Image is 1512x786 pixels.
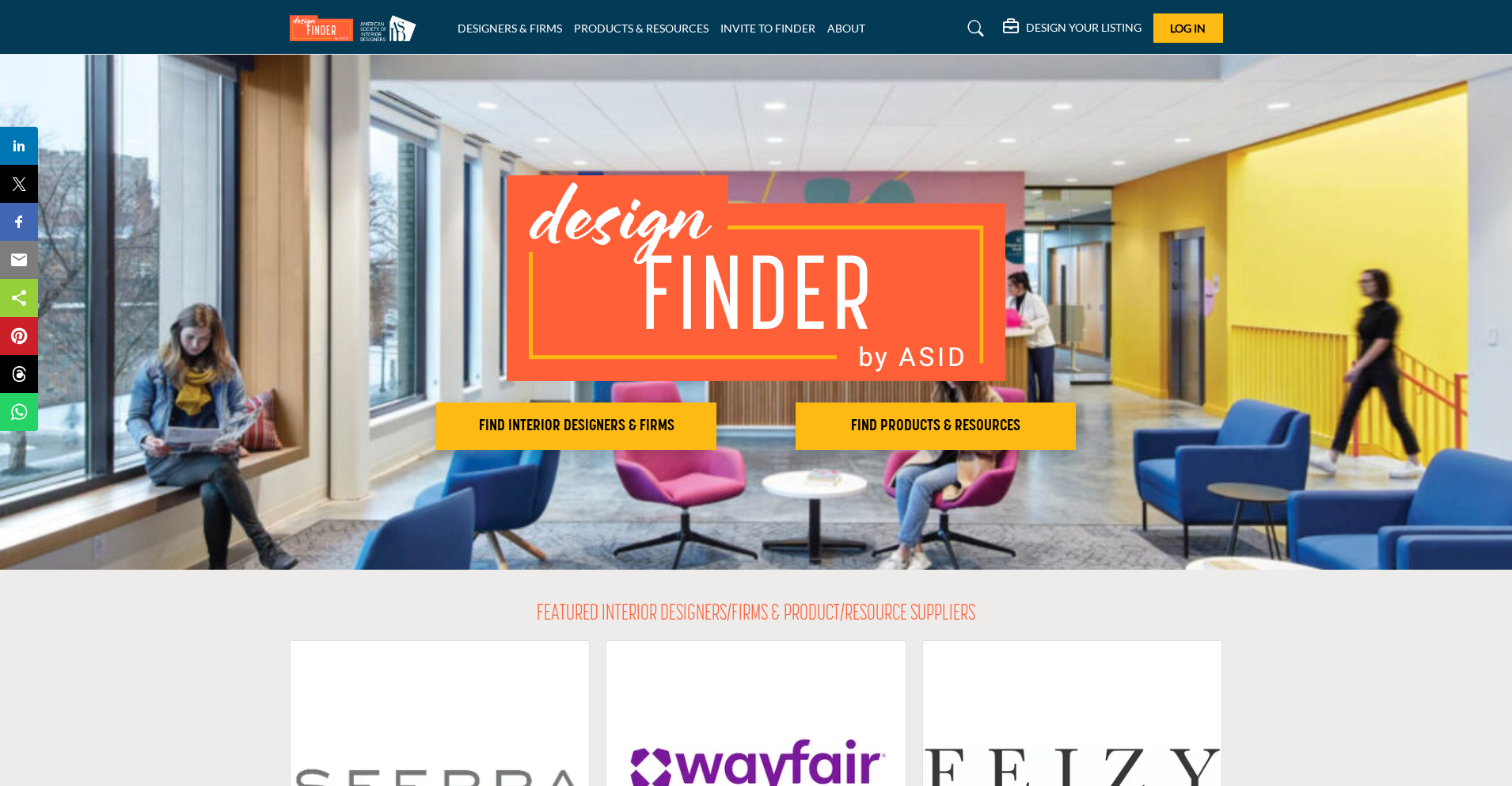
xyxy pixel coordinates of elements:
[1003,19,1142,38] div: DESIGN YOUR LISTING
[537,601,975,628] h2: FEATURED INTERIOR DESIGNERS/FIRMS & PRODUCT/RESOURCE SUPPLIERS
[1026,21,1142,35] h5: DESIGN YOUR LISTING
[827,21,865,35] a: ABOUT
[1170,21,1206,35] span: Log In
[800,417,1071,436] h2: FIND PRODUCTS & RESOURCES
[507,175,1005,381] img: image
[290,15,424,41] img: Site Logo
[436,403,716,450] button: FIND INTERIOR DESIGNERS & FIRMS
[720,21,815,35] a: INVITE TO FINDER
[441,417,712,436] h2: FIND INTERIOR DESIGNERS & FIRMS
[1153,13,1223,43] button: Log In
[458,21,562,35] a: DESIGNERS & FIRMS
[574,21,709,35] a: PRODUCTS & RESOURCES
[796,403,1076,450] button: FIND PRODUCTS & RESOURCES
[952,16,994,41] a: Search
